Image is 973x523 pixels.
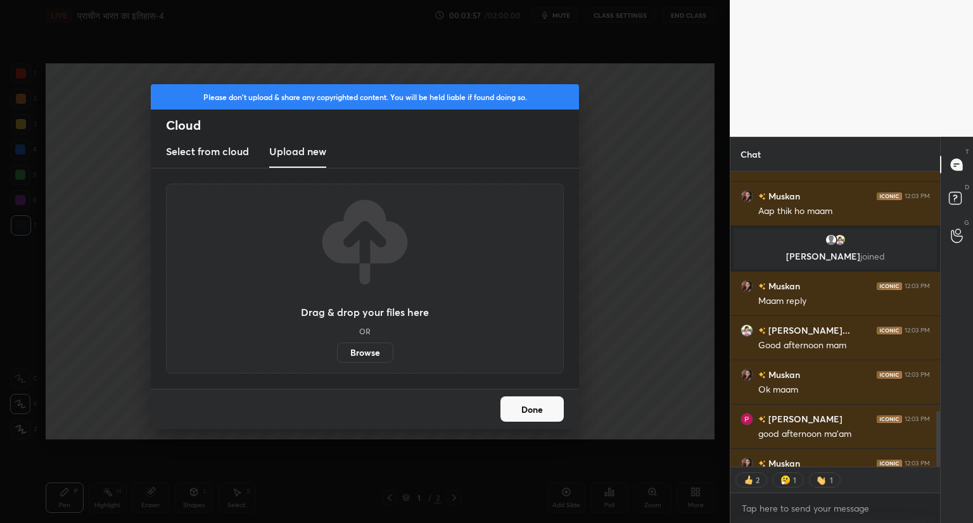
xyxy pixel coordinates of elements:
[500,396,564,422] button: Done
[905,327,930,334] div: 12:03 PM
[301,307,429,317] h3: Drag & drop your files here
[905,282,930,290] div: 12:03 PM
[758,327,766,334] img: no-rating-badge.077c3623.svg
[877,327,902,334] img: iconic-dark.1390631f.png
[359,327,371,335] h5: OR
[766,189,800,203] h6: Muskan
[166,117,579,134] h2: Cloud
[741,324,753,337] img: 30793a0b3b50455392dab8e16a4ea39d.jpg
[758,416,766,423] img: no-rating-badge.077c3623.svg
[742,474,755,486] img: thumbs_up.png
[860,250,885,262] span: joined
[766,368,800,381] h6: Muskan
[905,192,930,200] div: 12:03 PM
[766,457,800,470] h6: Muskan
[741,251,929,261] p: [PERSON_NAME]
[730,137,771,171] p: Chat
[905,415,930,423] div: 12:03 PM
[877,371,902,379] img: iconic-dark.1390631f.png
[825,234,837,246] img: default.png
[741,457,753,470] img: 71d8e244de714e35a7bcb41070033b2f.jpg
[758,283,766,290] img: no-rating-badge.077c3623.svg
[758,428,930,441] div: good afternoon ma'am
[766,279,800,293] h6: Muskan
[758,372,766,379] img: no-rating-badge.077c3623.svg
[151,84,579,110] div: Please don't upload & share any copyrighted content. You will be held liable if found doing so.
[834,234,846,246] img: 30793a0b3b50455392dab8e16a4ea39d.jpg
[964,218,969,227] p: G
[269,144,326,159] h3: Upload new
[877,192,902,200] img: iconic-dark.1390631f.png
[877,282,902,290] img: iconic-dark.1390631f.png
[965,182,969,192] p: D
[758,339,930,352] div: Good afternoon mam
[792,475,797,485] div: 1
[758,193,766,200] img: no-rating-badge.077c3623.svg
[877,415,902,423] img: iconic-dark.1390631f.png
[965,147,969,156] p: T
[766,412,843,425] h6: [PERSON_NAME]
[741,369,753,381] img: 71d8e244de714e35a7bcb41070033b2f.jpg
[905,371,930,379] div: 12:03 PM
[755,475,760,485] div: 2
[166,144,249,159] h3: Select from cloud
[758,460,766,467] img: no-rating-badge.077c3623.svg
[779,474,792,486] img: thinking_face.png
[816,474,829,486] img: waving_hand.png
[758,384,930,396] div: Ok maam
[730,172,940,467] div: grid
[758,295,930,308] div: Maam reply
[877,460,902,467] img: iconic-dark.1390631f.png
[741,190,753,203] img: 71d8e244de714e35a7bcb41070033b2f.jpg
[766,324,850,337] h6: [PERSON_NAME]...
[758,205,930,218] div: Aap thik ho maam
[905,460,930,467] div: 12:03 PM
[829,475,834,485] div: 1
[741,280,753,293] img: 71d8e244de714e35a7bcb41070033b2f.jpg
[741,413,753,425] img: 3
